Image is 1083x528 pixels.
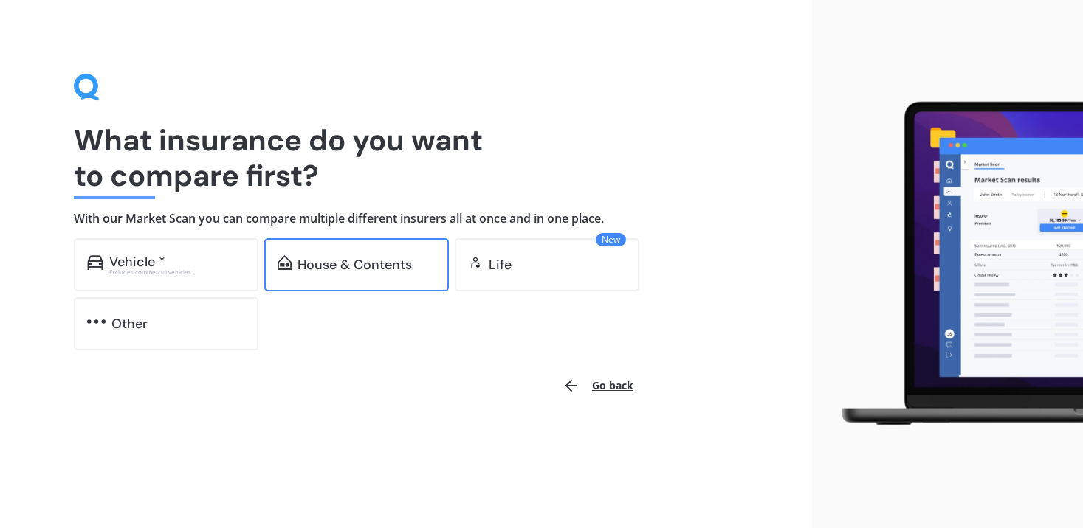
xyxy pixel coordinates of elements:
[87,314,106,329] img: other.81dba5aafe580aa69f38.svg
[109,269,245,275] div: Excludes commercial vehicles
[468,255,483,270] img: life.f720d6a2d7cdcd3ad642.svg
[74,122,738,193] h1: What insurance do you want to compare first?
[111,316,148,331] div: Other
[298,257,412,272] div: House & Contents
[824,94,1083,434] img: laptop.webp
[109,254,165,269] div: Vehicle *
[489,257,512,272] div: Life
[554,368,642,403] button: Go back
[74,211,738,226] h4: With our Market Scan you can compare multiple different insurers all at once and in one place.
[596,233,626,246] span: New
[278,255,292,270] img: home-and-contents.b802091223b8502ef2dd.svg
[87,255,103,270] img: car.f15378c7a67c060ca3f3.svg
